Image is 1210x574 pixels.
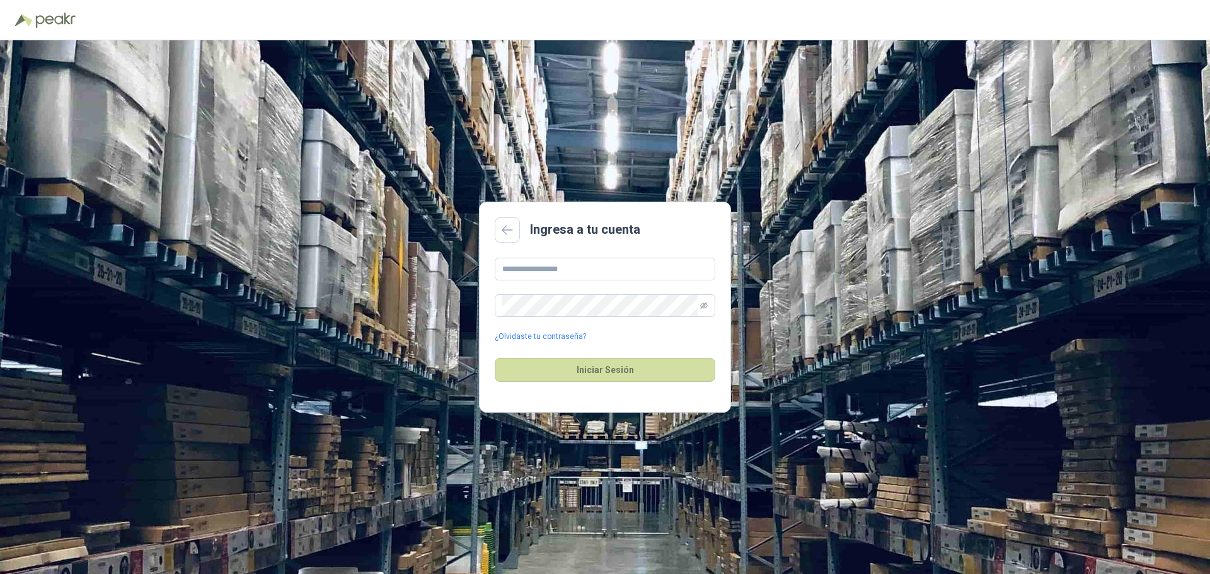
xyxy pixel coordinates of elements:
img: Peakr [35,13,76,28]
h2: Ingresa a tu cuenta [530,220,640,239]
a: ¿Olvidaste tu contraseña? [495,331,586,343]
img: Logo [15,14,33,26]
span: eye-invisible [700,302,708,309]
button: Iniciar Sesión [495,358,715,382]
